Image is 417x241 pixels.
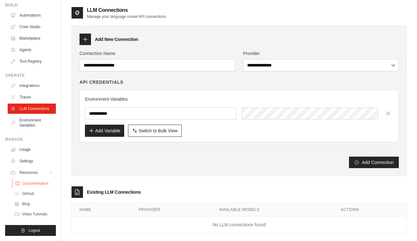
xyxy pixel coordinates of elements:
[8,115,56,130] a: Environment Variables
[333,203,406,216] th: Actions
[5,225,56,236] button: Logout
[243,50,399,57] label: Provider
[11,210,56,219] a: Video Tutorials
[12,179,57,188] a: Documentation
[349,157,399,168] button: Add Connection
[8,56,56,66] a: Tool Registry
[8,104,56,114] a: LLM Connections
[11,199,56,208] a: Blog
[8,22,56,32] a: Crew Studio
[5,3,56,8] div: Build
[8,33,56,43] a: Marketplace
[8,10,56,20] a: Automations
[8,45,56,55] a: Agents
[211,203,333,216] th: Available Models
[5,73,56,78] div: Operate
[72,216,406,233] td: No LLM connections found
[22,191,34,196] span: GitHub
[87,14,166,19] p: Manage your language model API connections
[95,36,138,43] h3: Add New Connection
[85,96,393,102] h3: Environment Variables
[8,156,56,166] a: Settings
[72,203,131,216] th: Name
[8,144,56,155] a: Usage
[28,228,40,233] span: Logout
[80,50,235,57] label: Connection Name
[87,6,166,14] h2: LLM Connections
[11,189,56,198] a: GitHub
[22,201,30,206] span: Blog
[23,181,49,186] span: Documentation
[5,137,56,142] div: Manage
[8,81,56,91] a: Integrations
[22,212,47,217] span: Video Tutorials
[80,79,123,85] h4: API Credentials
[8,167,56,178] button: Resources
[139,128,178,134] span: Switch to Bulk View
[128,125,182,137] button: Switch to Bulk View
[85,125,124,137] button: Add Variable
[8,92,56,102] a: Traces
[131,203,212,216] th: Provider
[19,170,38,175] span: Resources
[87,189,141,195] h3: Existing LLM Connections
